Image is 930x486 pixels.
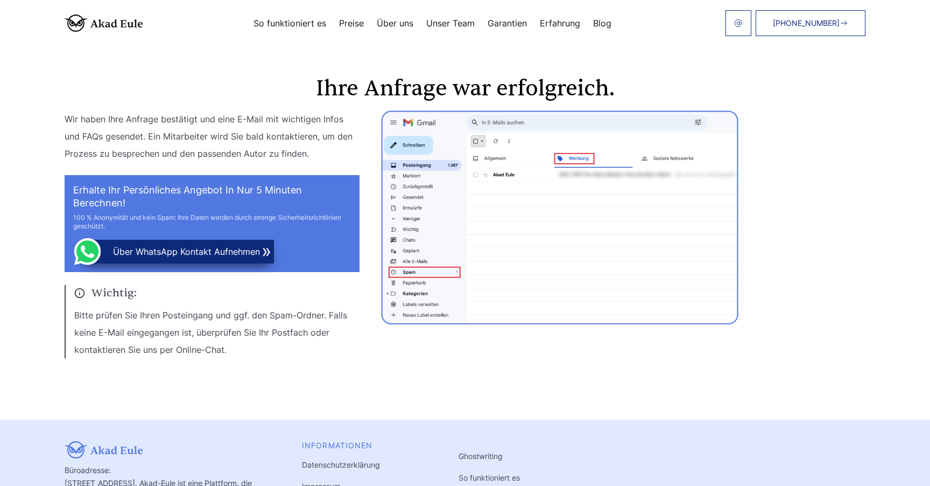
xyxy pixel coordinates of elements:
[73,213,351,231] div: 100 % Anonymität und kein Spam: Ihre Daten werden durch strenge Sicherheitsrichtlinien geschützt.
[74,285,360,301] span: Wichtig:
[65,15,143,32] img: logo
[302,460,380,469] a: Datenschutzerklärung
[756,10,865,36] a: [PHONE_NUMBER]
[81,240,274,263] button: über WhatsApp Kontakt aufnehmen
[540,19,580,27] a: Erfahrung
[339,19,364,27] a: Preise
[459,452,503,461] a: Ghostwriting
[381,110,738,324] img: thanks
[302,441,428,450] div: INFORMATIONEN
[65,110,360,162] p: Wir haben Ihre Anfrage bestätigt und eine E-Mail mit wichtigen Infos und FAQs gesendet. Ein Mitar...
[734,19,743,27] img: email
[253,19,326,27] a: So funktioniert es
[773,19,840,27] span: [PHONE_NUMBER]
[459,473,520,482] a: So funktioniert es
[65,78,865,100] h1: Ihre Anfrage war erfolgreich.
[377,19,413,27] a: Über uns
[426,19,475,27] a: Unser Team
[488,19,527,27] a: Garantien
[593,19,611,27] a: Blog
[73,184,351,210] h2: Erhalte Ihr persönliches Angebot in nur 5 Minuten berechnen!
[74,307,360,358] p: Bitte prüfen Sie Ihren Posteingang und ggf. den Spam-Ordner. Falls keine E-Mail eingegangen ist, ...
